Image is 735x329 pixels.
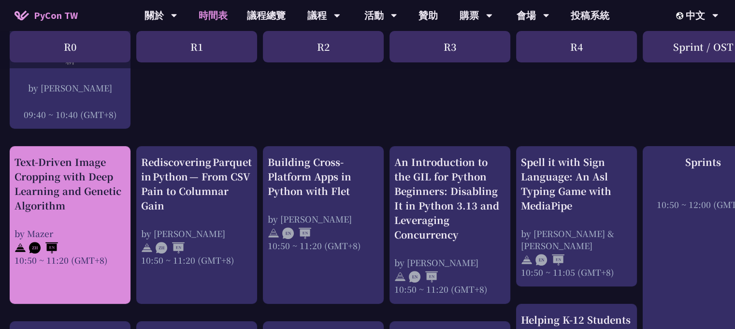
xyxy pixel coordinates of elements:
img: ZHEN.371966e.svg [156,242,185,254]
div: 09:40 ~ 10:40 (GMT+8) [14,108,126,120]
div: 10:50 ~ 11:05 (GMT+8) [521,266,632,278]
div: 10:50 ~ 11:20 (GMT+8) [14,254,126,266]
div: R2 [263,31,384,62]
div: by [PERSON_NAME] [268,213,379,225]
img: Locale Icon [676,12,686,19]
img: svg+xml;base64,PHN2ZyB4bWxucz0iaHR0cDovL3d3dy53My5vcmcvMjAwMC9zdmciIHdpZHRoPSIyNCIgaGVpZ2h0PSIyNC... [14,242,26,254]
div: by Mazer [14,227,126,239]
div: 10:50 ~ 11:20 (GMT+8) [394,283,505,295]
img: svg+xml;base64,PHN2ZyB4bWxucz0iaHR0cDovL3d3dy53My5vcmcvMjAwMC9zdmciIHdpZHRoPSIyNCIgaGVpZ2h0PSIyNC... [521,254,533,266]
img: ZHEN.371966e.svg [29,242,58,254]
div: by [PERSON_NAME] [14,82,126,94]
span: PyCon TW [34,8,78,23]
img: ENEN.5a408d1.svg [282,227,311,239]
a: Spell it with Sign Language: An Asl Typing Game with MediaPipe by [PERSON_NAME] & [PERSON_NAME] 1... [521,155,632,278]
div: by [PERSON_NAME] & [PERSON_NAME] [521,227,632,252]
div: Spell it with Sign Language: An Asl Typing Game with MediaPipe [521,155,632,213]
div: by [PERSON_NAME] [394,256,505,269]
img: svg+xml;base64,PHN2ZyB4bWxucz0iaHR0cDovL3d3dy53My5vcmcvMjAwMC9zdmciIHdpZHRoPSIyNCIgaGVpZ2h0PSIyNC... [141,242,153,254]
div: R1 [136,31,257,62]
a: PyCon TW [5,3,87,28]
div: R3 [389,31,510,62]
div: Building Cross-Platform Apps in Python with Flet [268,155,379,198]
div: Rediscovering Parquet in Python — From CSV Pain to Columnar Gain [141,155,252,213]
a: Building Cross-Platform Apps in Python with Flet by [PERSON_NAME] 10:50 ~ 11:20 (GMT+8) [268,155,379,252]
img: svg+xml;base64,PHN2ZyB4bWxucz0iaHR0cDovL3d3dy53My5vcmcvMjAwMC9zdmciIHdpZHRoPSIyNCIgaGVpZ2h0PSIyNC... [268,227,279,239]
a: 當科技走進球場：21世紀運動數據科技的發展與創新 by [PERSON_NAME] 09:40 ~ 10:40 (GMT+8) [14,24,126,120]
img: svg+xml;base64,PHN2ZyB4bWxucz0iaHR0cDovL3d3dy53My5vcmcvMjAwMC9zdmciIHdpZHRoPSIyNCIgaGVpZ2h0PSIyNC... [394,271,406,283]
div: R0 [10,31,130,62]
div: R4 [516,31,637,62]
div: by [PERSON_NAME] [141,227,252,239]
div: 10:50 ~ 11:20 (GMT+8) [141,254,252,266]
img: ENEN.5a408d1.svg [409,271,438,283]
div: Text-Driven Image Cropping with Deep Learning and Genetic Algorithm [14,155,126,213]
a: An Introduction to the GIL for Python Beginners: Disabling It in Python 3.13 and Leveraging Concu... [394,155,505,295]
div: An Introduction to the GIL for Python Beginners: Disabling It in Python 3.13 and Leveraging Concu... [394,155,505,242]
div: 10:50 ~ 11:20 (GMT+8) [268,239,379,252]
a: Text-Driven Image Cropping with Deep Learning and Genetic Algorithm by Mazer 10:50 ~ 11:20 (GMT+8) [14,155,126,266]
img: Home icon of PyCon TW 2025 [14,11,29,20]
a: Rediscovering Parquet in Python — From CSV Pain to Columnar Gain by [PERSON_NAME] 10:50 ~ 11:20 (... [141,155,252,266]
img: ENEN.5a408d1.svg [535,254,564,266]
